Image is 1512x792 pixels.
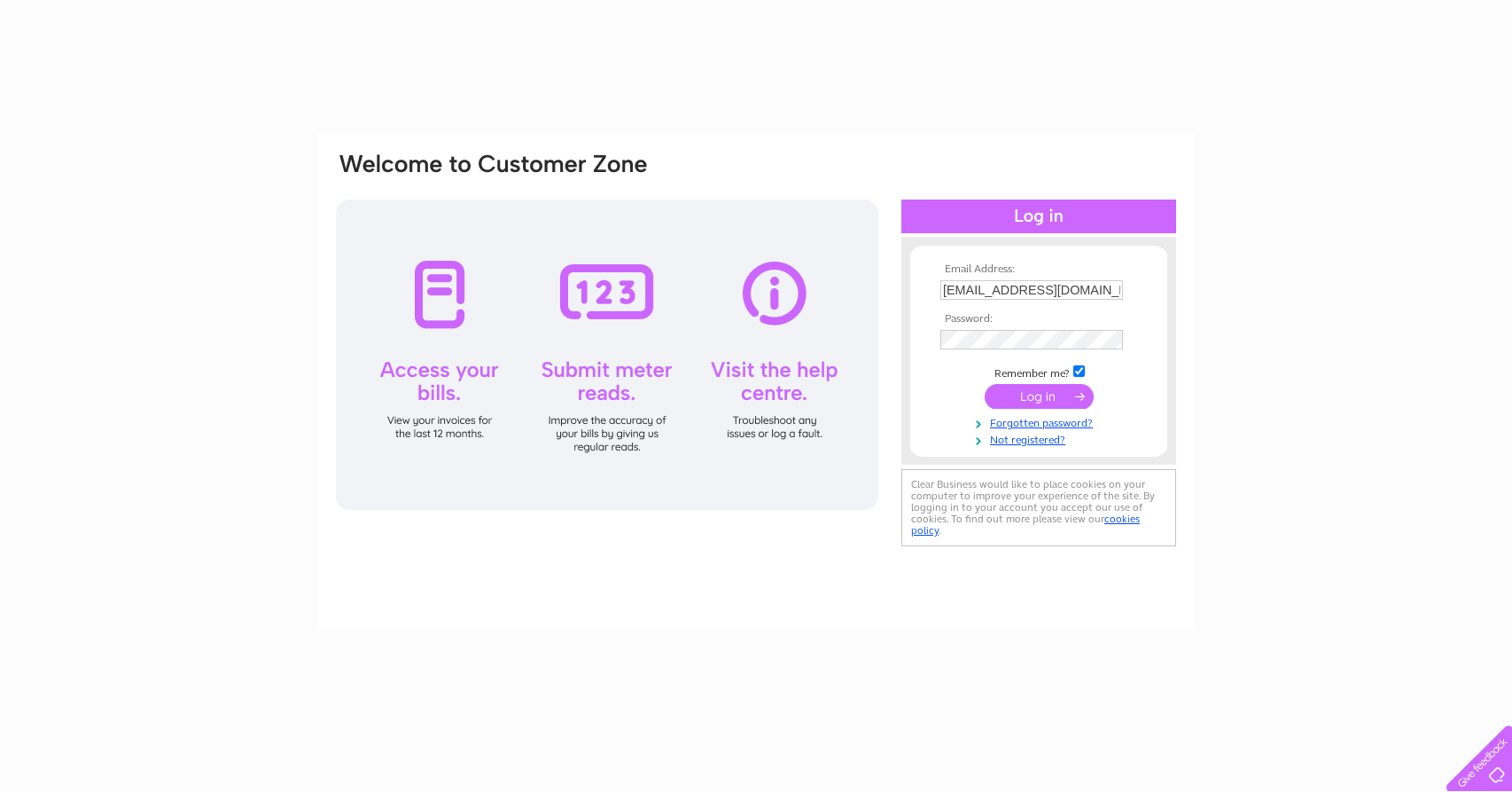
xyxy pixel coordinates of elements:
div: Clear Business would like to place cookies on your computer to improve your experience of the sit... [901,469,1176,546]
th: Email Address: [936,263,1142,276]
a: cookies policy [911,513,1140,537]
td: Remember me? [936,363,1142,380]
th: Password: [936,313,1142,325]
a: Forgotten password? [940,413,1142,430]
a: Not registered? [940,430,1142,447]
input: Submit [985,384,1094,409]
